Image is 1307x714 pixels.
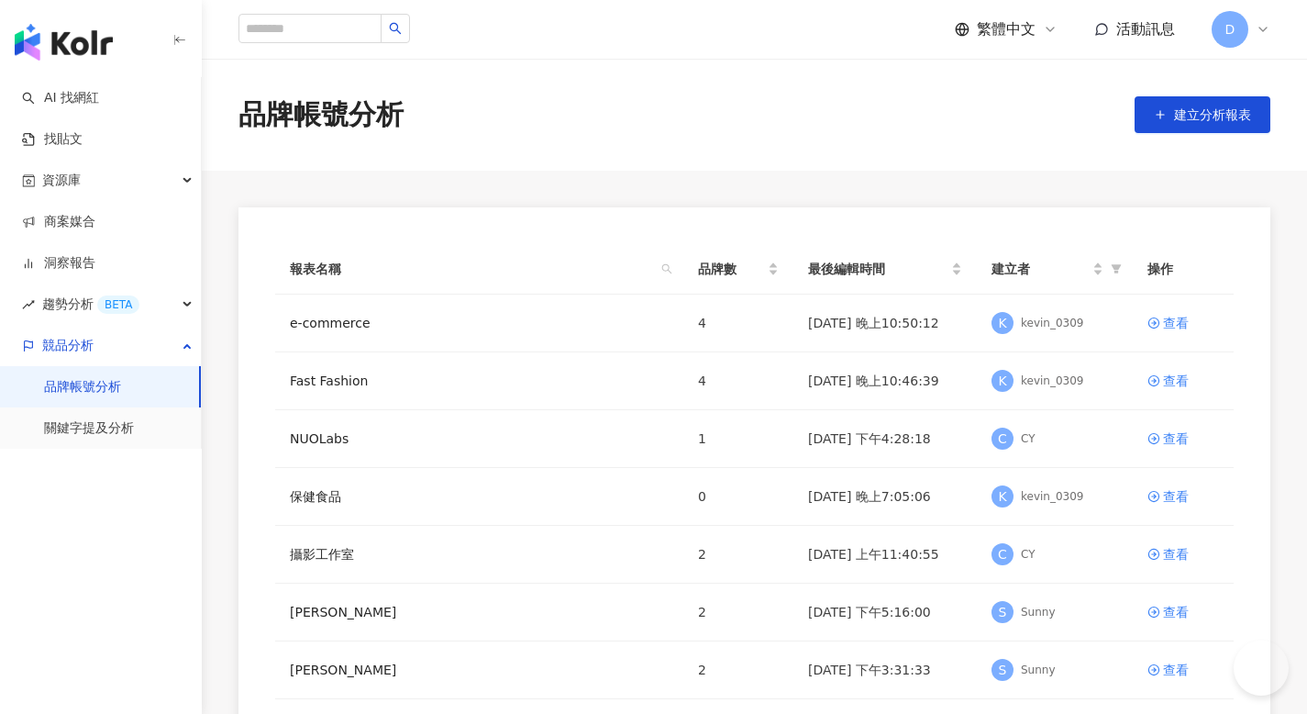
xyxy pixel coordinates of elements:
[1021,663,1056,678] div: Sunny
[290,660,396,680] a: [PERSON_NAME]
[1174,107,1251,122] span: 建立分析報表
[42,325,94,366] span: 競品分析
[22,298,35,311] span: rise
[1135,96,1270,133] button: 建立分析報表
[22,130,83,149] a: 找貼文
[793,295,977,352] td: [DATE] 晚上10:50:12
[999,602,1007,622] span: S
[793,352,977,410] td: [DATE] 晚上10:46:39
[22,213,95,231] a: 商案媒合
[698,259,764,279] span: 品牌數
[290,259,654,279] span: 報表名稱
[15,24,113,61] img: logo
[683,468,793,526] td: 0
[1147,371,1219,391] a: 查看
[42,284,139,325] span: 趨勢分析
[683,410,793,468] td: 1
[793,244,977,295] th: 最後編輯時間
[238,95,404,134] div: 品牌帳號分析
[998,371,1006,391] span: K
[389,22,402,35] span: search
[793,584,977,641] td: [DATE] 下午5:16:00
[1111,263,1122,274] span: filter
[661,263,672,274] span: search
[1021,431,1036,447] div: CY
[793,468,977,526] td: [DATE] 晚上7:05:06
[1021,547,1036,563] div: CY
[290,429,349,449] a: NUOLabs
[42,160,81,201] span: 資源庫
[1147,660,1219,680] a: 查看
[1163,602,1189,622] div: 查看
[808,259,947,279] span: 最後編輯時間
[1225,19,1235,39] span: D
[683,244,793,295] th: 品牌數
[977,244,1133,295] th: 建立者
[683,295,793,352] td: 4
[1163,429,1189,449] div: 查看
[998,313,1006,333] span: K
[290,371,368,391] a: Fast Fashion
[1163,371,1189,391] div: 查看
[998,486,1006,507] span: K
[658,255,676,283] span: search
[793,526,977,584] td: [DATE] 上午11:40:55
[793,641,977,699] td: [DATE] 下午3:31:33
[683,526,793,584] td: 2
[44,419,134,438] a: 關鍵字提及分析
[1147,486,1219,507] a: 查看
[44,378,121,396] a: 品牌帳號分析
[1234,641,1289,696] iframe: Help Scout Beacon - Open
[1163,486,1189,507] div: 查看
[22,89,99,107] a: searchAI 找網紅
[290,602,396,622] a: [PERSON_NAME]
[1163,313,1189,333] div: 查看
[1147,602,1219,622] a: 查看
[290,486,341,507] a: 保健食品
[290,313,371,333] a: e-commerce
[1021,605,1056,620] div: Sunny
[683,584,793,641] td: 2
[1163,660,1189,680] div: 查看
[977,19,1036,39] span: 繁體中文
[991,259,1089,279] span: 建立者
[998,429,1007,449] span: C
[1147,313,1219,333] a: 查看
[97,296,139,314] div: BETA
[999,660,1007,680] span: S
[1021,489,1083,505] div: kevin_0309
[683,641,793,699] td: 2
[1147,429,1219,449] a: 查看
[998,544,1007,564] span: C
[1163,544,1189,564] div: 查看
[683,352,793,410] td: 4
[290,544,354,564] a: 攝影工作室
[1107,255,1125,283] span: filter
[793,410,977,468] td: [DATE] 下午4:28:18
[1116,20,1175,38] span: 活動訊息
[1021,374,1083,389] div: kevin_0309
[1147,544,1219,564] a: 查看
[22,254,95,273] a: 洞察報告
[1133,244,1234,295] th: 操作
[1021,316,1083,331] div: kevin_0309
